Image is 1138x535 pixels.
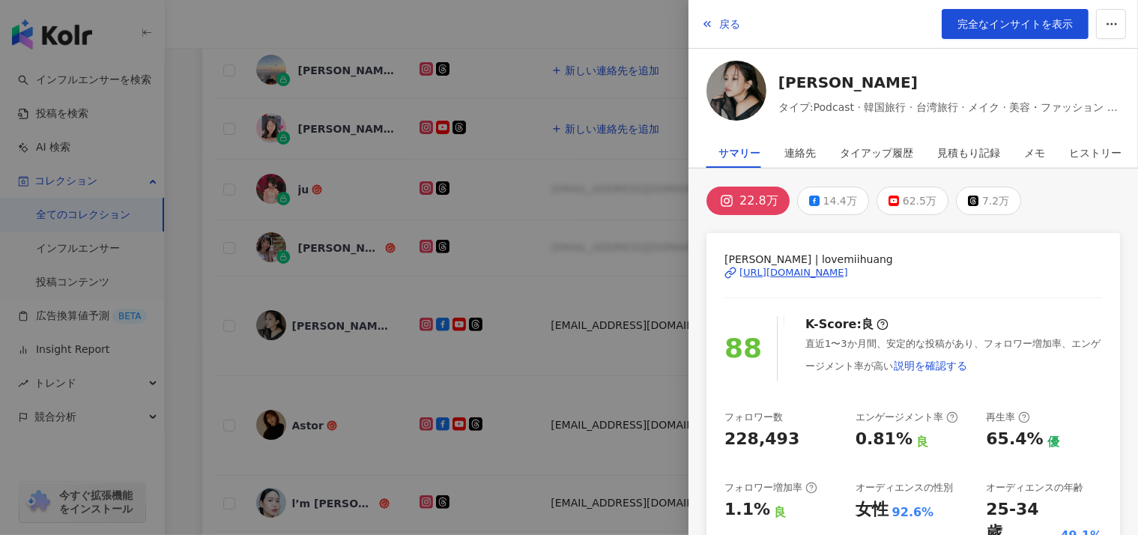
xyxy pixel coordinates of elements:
[957,18,1073,30] span: 完全なインサイトを表示
[724,428,799,451] div: 228,493
[856,498,889,522] div: 女性
[706,187,790,215] button: 22.8万
[942,9,1089,39] a: 完全なインサイトを表示
[956,187,1021,215] button: 7.2万
[797,187,869,215] button: 14.4万
[805,337,1102,381] div: 直近1〜3か月間、安定的な投稿があり、フォロワー増加率、エンゲージメント率が高い
[724,411,783,424] div: フォロワー数
[916,434,928,450] div: 良
[893,351,968,381] button: 説明を確認する
[823,190,857,211] div: 14.4万
[706,61,766,126] a: KOL Avatar
[739,266,848,279] div: [URL][DOMAIN_NAME]
[706,61,766,121] img: KOL Avatar
[805,316,889,333] div: K-Score :
[986,411,1030,424] div: 再生率
[1047,434,1059,450] div: 優
[894,360,967,372] span: 説明を確認する
[718,138,760,168] div: サマリー
[724,498,770,522] div: 1.1%
[774,504,786,521] div: 良
[877,187,948,215] button: 62.5万
[700,9,741,39] button: 戻る
[856,481,953,495] div: オーディエンスの性別
[840,138,913,168] div: タイアップ履歴
[862,316,874,333] div: 良
[1024,138,1045,168] div: メモ
[856,411,958,424] div: エンゲージメント率
[724,327,762,370] div: 88
[903,190,936,211] div: 62.5万
[856,428,912,451] div: 0.81%
[1069,138,1122,168] div: ヒストリー
[724,251,1102,267] span: [PERSON_NAME] | lovemiihuang
[739,190,778,211] div: 22.8万
[982,190,1009,211] div: 7.2万
[724,481,817,495] div: フォロワー増加率
[724,266,1102,279] a: [URL][DOMAIN_NAME]
[937,138,1000,168] div: 見積もり記録
[778,72,1120,93] a: [PERSON_NAME]
[719,18,740,30] span: 戻る
[986,481,1083,495] div: オーディエンスの年齢
[784,138,816,168] div: 連絡先
[778,99,1120,115] span: タイプ:Podcast · 韓国旅行 · 台湾旅行 · メイク · 美容・ファッション · 日常トピック · コーディネート · 旅行
[892,504,934,521] div: 92.6%
[986,428,1043,451] div: 65.4%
